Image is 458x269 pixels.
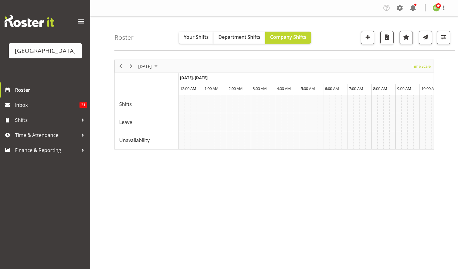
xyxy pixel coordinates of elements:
span: Time & Attendance [15,131,78,140]
span: Company Shifts [270,34,306,40]
span: 31 [79,102,87,108]
button: Highlight an important date within the roster. [400,31,413,44]
span: Department Shifts [218,34,260,40]
button: Your Shifts [179,32,213,44]
button: Company Shifts [265,32,311,44]
button: Filter Shifts [437,31,450,44]
img: Rosterit website logo [5,15,54,27]
span: Shifts [15,116,78,125]
span: Finance & Reporting [15,146,78,155]
span: Roster [15,85,87,94]
h4: Roster [114,34,134,41]
span: Your Shifts [184,34,209,40]
button: Department Shifts [213,32,265,44]
img: richard-freeman9074.jpg [433,4,440,11]
button: Add a new shift [361,31,374,44]
button: Send a list of all shifts for the selected filtered period to all rostered employees. [419,31,432,44]
div: [GEOGRAPHIC_DATA] [15,46,76,55]
button: Download a PDF of the roster according to the set date range. [380,31,394,44]
span: Inbox [15,100,79,110]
